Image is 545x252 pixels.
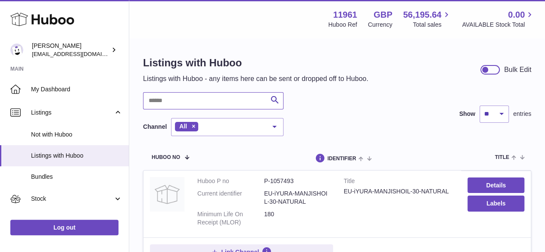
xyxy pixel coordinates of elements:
[495,155,509,160] span: title
[344,187,455,196] div: EU-iYURA-MANJISHOIL-30-NATURAL
[197,210,264,227] dt: Minimum Life On Receipt (MLOR)
[513,110,531,118] span: entries
[143,123,167,131] label: Channel
[504,65,531,75] div: Bulk Edit
[32,42,109,58] div: [PERSON_NAME]
[150,177,184,212] img: EU-iYURA-MANJISHOIL-30-NATURAL
[31,131,122,139] span: Not with Huboo
[10,220,118,235] a: Log out
[31,173,122,181] span: Bundles
[32,50,127,57] span: [EMAIL_ADDRESS][DOMAIN_NAME]
[333,9,357,21] strong: 11961
[459,110,475,118] label: Show
[327,156,356,162] span: identifier
[143,74,368,84] p: Listings with Huboo - any items here can be sent or dropped off to Huboo.
[467,177,524,193] a: Details
[31,109,113,117] span: Listings
[10,44,23,56] img: internalAdmin-11961@internal.huboo.com
[31,195,113,203] span: Stock
[197,177,264,185] dt: Huboo P no
[31,85,122,93] span: My Dashboard
[344,177,455,187] strong: Title
[462,9,535,29] a: 0.00 AVAILABLE Stock Total
[403,9,441,21] span: 56,195.64
[179,123,187,130] span: All
[403,9,451,29] a: 56,195.64 Total sales
[467,196,524,211] button: Labels
[197,190,264,206] dt: Current identifier
[328,21,357,29] div: Huboo Ref
[462,21,535,29] span: AVAILABLE Stock Total
[31,152,122,160] span: Listings with Huboo
[264,210,331,227] dd: 180
[264,177,331,185] dd: P-1057493
[508,9,525,21] span: 0.00
[374,9,392,21] strong: GBP
[143,56,368,70] h1: Listings with Huboo
[264,190,331,206] dd: EU-iYURA-MANJISHOIL-30-NATURAL
[413,21,451,29] span: Total sales
[152,155,180,160] span: Huboo no
[368,21,392,29] div: Currency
